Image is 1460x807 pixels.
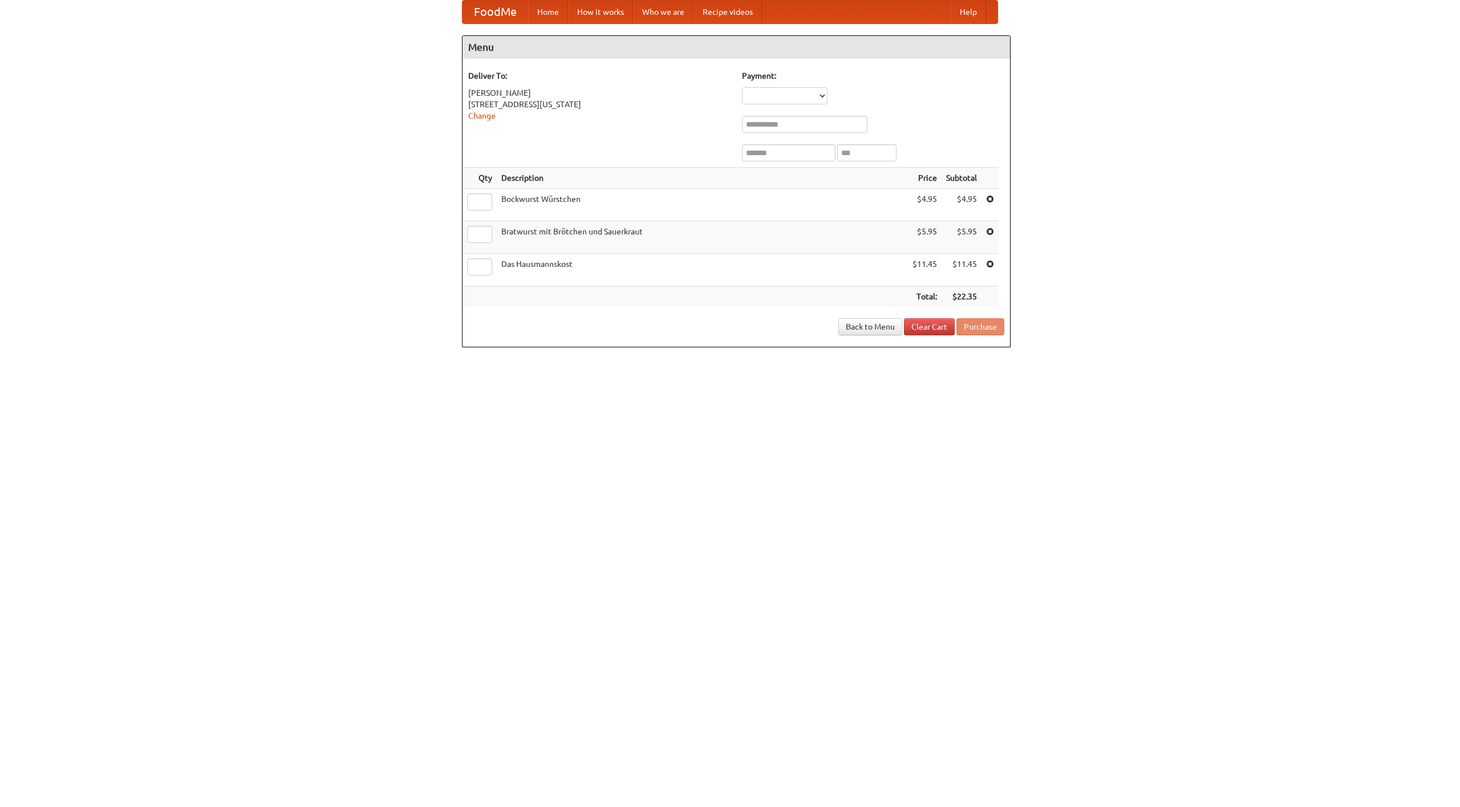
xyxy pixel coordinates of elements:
[838,318,902,335] a: Back to Menu
[908,286,942,307] th: Total:
[633,1,693,23] a: Who we are
[951,1,986,23] a: Help
[463,168,497,189] th: Qty
[463,1,528,23] a: FoodMe
[908,189,942,221] td: $4.95
[908,254,942,286] td: $11.45
[468,87,731,99] div: [PERSON_NAME]
[942,254,982,286] td: $11.45
[693,1,762,23] a: Recipe videos
[468,99,731,110] div: [STREET_ADDRESS][US_STATE]
[908,168,942,189] th: Price
[463,36,1010,59] h4: Menu
[942,286,982,307] th: $22.35
[942,189,982,221] td: $4.95
[568,1,633,23] a: How it works
[528,1,568,23] a: Home
[497,254,908,286] td: Das Hausmannskost
[942,221,982,254] td: $5.95
[942,168,982,189] th: Subtotal
[908,221,942,254] td: $5.95
[468,111,496,120] a: Change
[742,70,1004,82] h5: Payment:
[468,70,731,82] h5: Deliver To:
[956,318,1004,335] button: Purchase
[497,221,908,254] td: Bratwurst mit Brötchen und Sauerkraut
[497,189,908,221] td: Bockwurst Würstchen
[497,168,908,189] th: Description
[904,318,955,335] a: Clear Cart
